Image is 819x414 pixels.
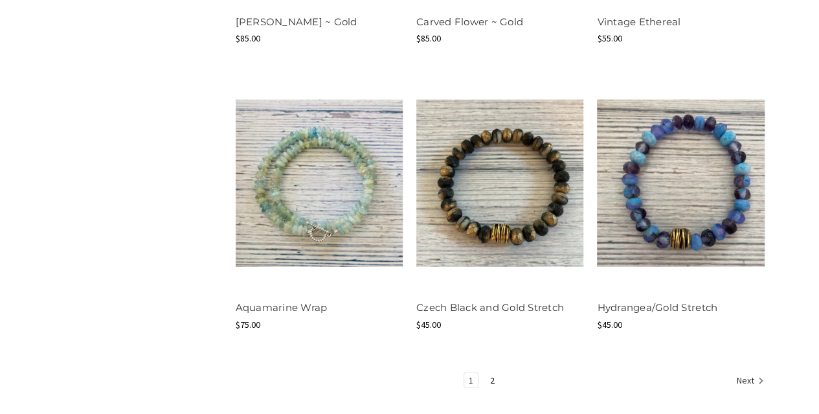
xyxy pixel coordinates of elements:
[236,301,328,314] a: Aquamarine Wrap
[597,319,622,330] span: $45.00
[416,319,441,330] span: $45.00
[732,373,764,390] a: Next
[416,301,564,314] a: Czech Black and Gold Stretch
[236,100,403,267] img: Aquamarine Wrap
[236,319,260,330] span: $75.00
[236,32,260,44] span: $85.00
[236,373,765,391] nav: pagination
[464,373,478,387] a: Page 1 of 2
[416,16,523,28] a: Carved Flower ~ Gold
[597,73,764,293] a: Hydrangea/Gold Stretch
[236,16,357,28] a: [PERSON_NAME] ~ Gold
[597,301,717,314] a: Hydrangea/Gold Stretch
[597,100,764,267] img: Hydrangea/Gold Stretch
[597,16,680,28] a: Vintage Ethereal
[597,32,622,44] span: $55.00
[416,100,583,267] img: Czech Black and Gold Stretch
[416,73,583,293] a: Czech Black and Gold Stretch
[236,73,403,293] a: Aquamarine Wrap
[416,32,441,44] span: $85.00
[486,373,499,387] a: Page 2 of 2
